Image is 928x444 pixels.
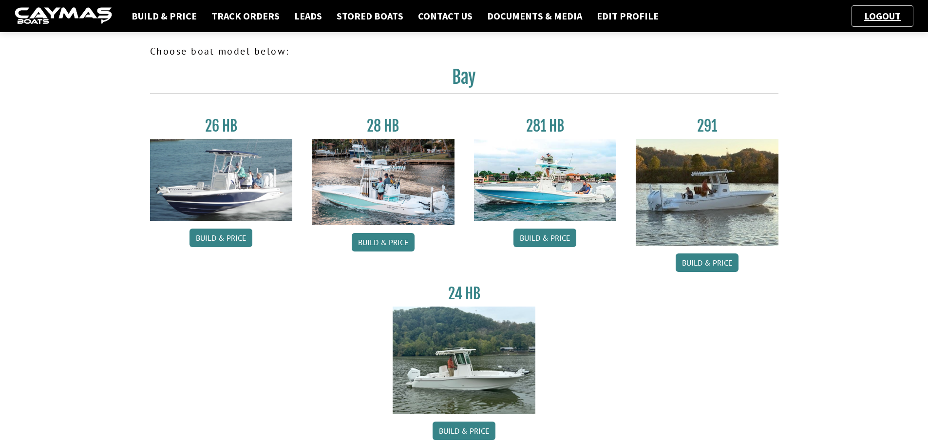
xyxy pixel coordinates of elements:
[513,229,576,247] a: Build & Price
[592,10,663,22] a: Edit Profile
[393,307,535,413] img: 24_HB_thumbnail.jpg
[393,285,535,303] h3: 24 HB
[482,10,587,22] a: Documents & Media
[15,7,112,25] img: caymas-dealer-connect-2ed40d3bc7270c1d8d7ffb4b79bf05adc795679939227970def78ec6f6c03838.gif
[474,139,617,221] img: 28-hb-twin.jpg
[150,44,778,58] p: Choose boat model below:
[150,139,293,221] img: 26_new_photo_resized.jpg
[189,229,252,247] a: Build & Price
[676,253,739,272] a: Build & Price
[474,117,617,135] h3: 281 HB
[207,10,284,22] a: Track Orders
[150,66,778,94] h2: Bay
[433,422,495,440] a: Build & Price
[636,139,778,246] img: 291_Thumbnail.jpg
[352,233,415,251] a: Build & Price
[312,139,455,225] img: 28_hb_thumbnail_for_caymas_connect.jpg
[636,117,778,135] h3: 291
[332,10,408,22] a: Stored Boats
[150,117,293,135] h3: 26 HB
[859,10,906,22] a: Logout
[127,10,202,22] a: Build & Price
[413,10,477,22] a: Contact Us
[289,10,327,22] a: Leads
[312,117,455,135] h3: 28 HB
